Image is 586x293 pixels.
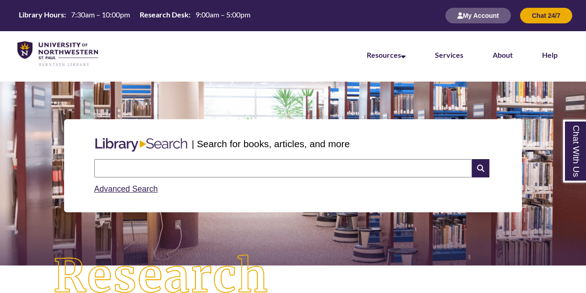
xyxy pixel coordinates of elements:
[71,10,130,19] span: 7:30am – 10:00pm
[542,50,558,59] a: Help
[15,10,254,22] a: Hours Today
[15,10,254,21] table: Hours Today
[435,50,463,59] a: Services
[136,10,192,20] th: Research Desk:
[520,11,572,19] a: Chat 24/7
[15,10,67,20] th: Library Hours:
[493,50,513,59] a: About
[367,50,406,59] a: Resources
[445,11,511,19] a: My Account
[445,8,511,23] button: My Account
[472,159,489,177] i: Search
[17,41,98,67] img: UNWSP Library Logo
[520,8,572,23] button: Chat 24/7
[91,134,192,155] img: Libary Search
[195,10,250,19] span: 9:00am – 5:00pm
[192,137,350,151] p: | Search for books, articles, and more
[94,184,158,193] a: Advanced Search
